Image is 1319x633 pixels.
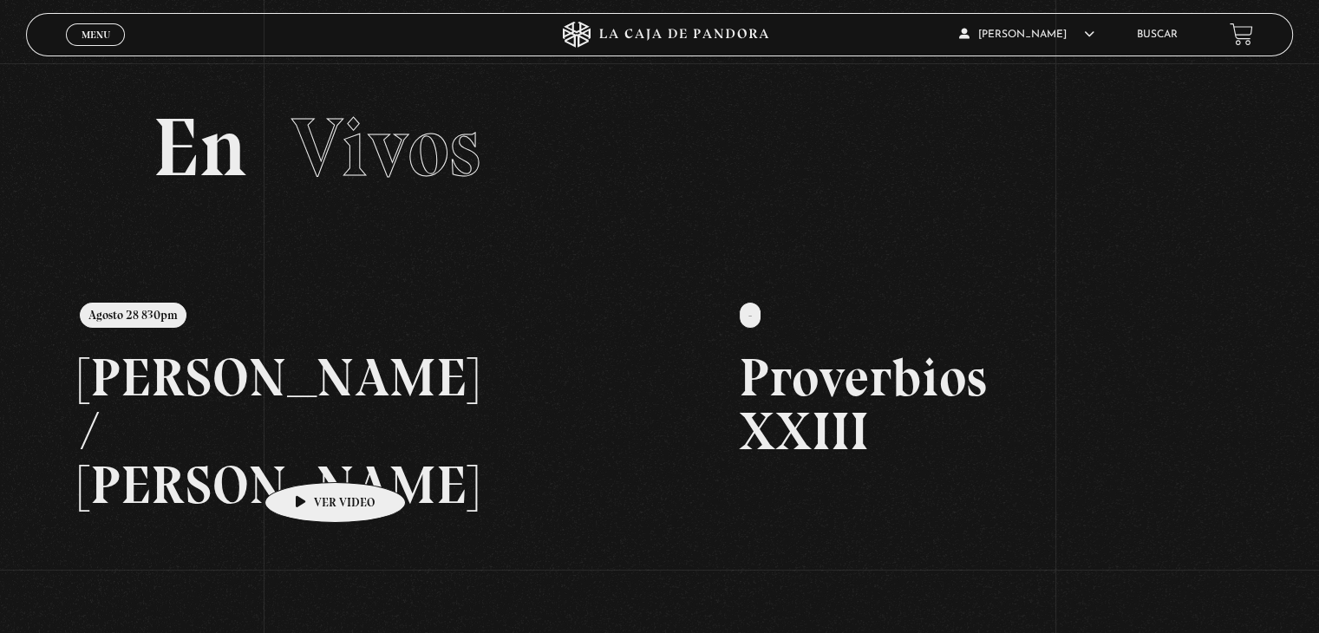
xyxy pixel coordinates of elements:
[291,98,480,197] span: Vivos
[82,29,110,40] span: Menu
[959,29,1094,40] span: [PERSON_NAME]
[75,43,116,55] span: Cerrar
[1137,29,1178,40] a: Buscar
[1230,23,1253,46] a: View your shopping cart
[153,107,1166,189] h2: En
